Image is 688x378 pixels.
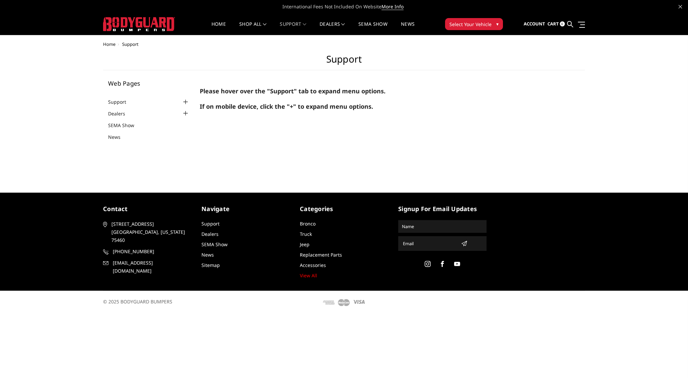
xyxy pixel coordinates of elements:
a: Home [103,41,115,47]
a: Accessories [300,262,326,268]
a: [PHONE_NUMBER] [103,248,191,256]
a: Dealers [201,231,219,237]
a: View All [300,272,317,279]
strong: If on mobile device, click the "+" to expand menu options. [200,102,373,110]
a: Dealers [108,110,134,117]
span: © 2025 BODYGUARD BUMPERS [103,298,172,305]
h1: Support [103,54,585,70]
h5: Web Pages [108,80,190,86]
a: Jeep [300,241,310,248]
span: [PHONE_NUMBER] [113,248,190,256]
span: Account [524,21,545,27]
span: ▾ [496,20,499,27]
a: Home [211,22,226,35]
a: shop all [239,22,266,35]
a: Support [108,98,135,105]
a: Cart 0 [547,15,565,33]
a: SEMA Show [108,122,143,129]
a: Support [201,220,220,227]
a: News [201,252,214,258]
a: Sitemap [201,262,220,268]
a: News [108,133,129,140]
strong: Please hover over the "Support" tab to expand menu options. [200,87,385,95]
span: [EMAIL_ADDRESS][DOMAIN_NAME] [113,259,190,275]
a: News [401,22,415,35]
h5: contact [103,204,191,213]
h5: signup for email updates [398,204,487,213]
a: Account [524,15,545,33]
a: Dealers [320,22,345,35]
span: Cart [547,21,559,27]
input: Name [399,221,486,232]
span: [STREET_ADDRESS] [GEOGRAPHIC_DATA], [US_STATE] 75460 [111,220,189,244]
h5: Categories [300,204,388,213]
span: Support [122,41,139,47]
span: 0 [560,21,565,26]
img: BODYGUARD BUMPERS [103,17,175,31]
button: Select Your Vehicle [445,18,503,30]
a: [EMAIL_ADDRESS][DOMAIN_NAME] [103,259,191,275]
a: Replacement Parts [300,252,342,258]
a: More Info [381,3,404,10]
a: Truck [300,231,312,237]
a: SEMA Show [358,22,388,35]
span: Select Your Vehicle [449,21,492,28]
a: Support [280,22,306,35]
a: Bronco [300,220,316,227]
a: SEMA Show [201,241,228,248]
input: Email [400,238,458,249]
h5: Navigate [201,204,290,213]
